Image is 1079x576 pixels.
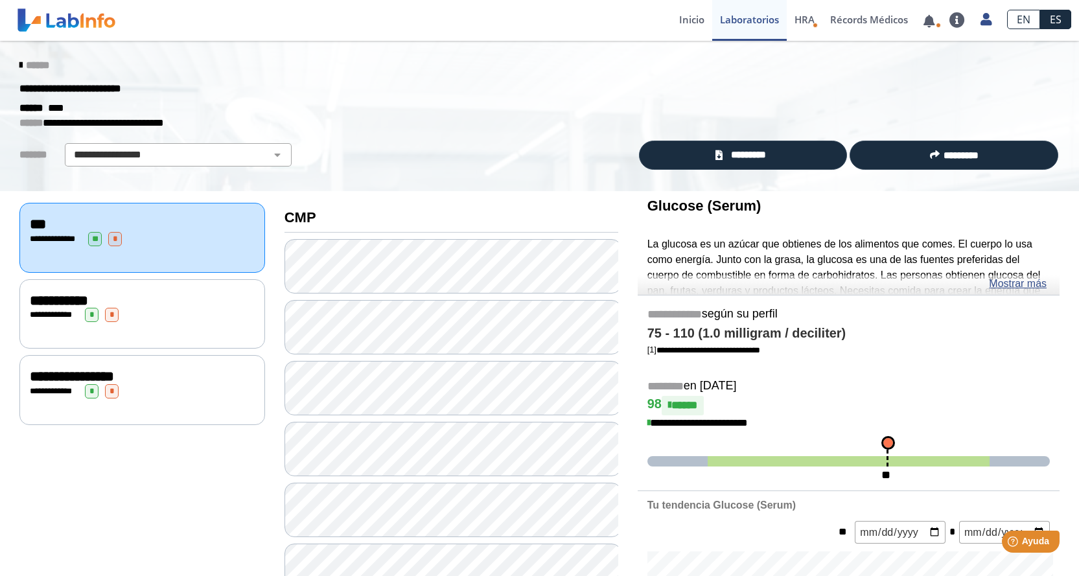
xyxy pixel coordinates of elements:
a: EN [1007,10,1040,29]
a: ES [1040,10,1071,29]
a: Mostrar más [989,276,1047,292]
input: mm/dd/yyyy [855,521,946,544]
h5: en [DATE] [647,379,1050,394]
h4: 75 - 110 (1.0 milligram / deciliter) [647,326,1050,341]
b: Glucose (Serum) [647,198,761,214]
p: La glucosa es un azúcar que obtienes de los alimentos que comes. El cuerpo lo usa como energía. J... [647,236,1050,330]
b: Tu tendencia Glucose (Serum) [647,500,796,511]
iframe: Help widget launcher [964,525,1065,562]
a: [1] [647,345,760,354]
b: CMP [284,209,316,225]
h4: 98 [647,396,1050,415]
h5: según su perfil [647,307,1050,322]
input: mm/dd/yyyy [959,521,1050,544]
span: HRA [795,13,815,26]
